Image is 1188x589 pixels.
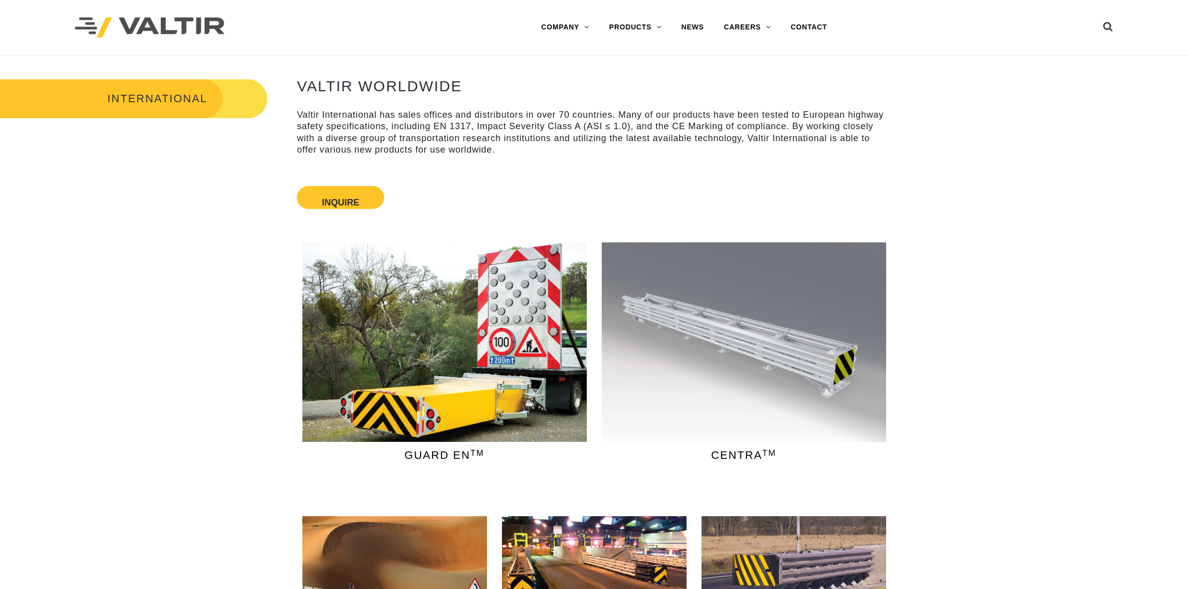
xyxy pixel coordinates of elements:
[781,17,837,37] a: CONTACT
[714,17,781,37] a: CAREERS
[711,449,776,461] span: CENTRA
[322,198,359,200] button: Inquire
[471,448,484,457] sup: TM
[75,17,225,38] img: Valtir
[405,449,484,461] span: GUARD EN
[672,17,714,37] a: NEWS
[602,442,886,476] a: CENTRATM
[599,17,672,37] a: PRODUCTS
[297,109,891,156] p: Valtir International has sales offices and distributors in over 70 countries. Many of our product...
[762,448,776,457] sup: TM
[297,78,891,94] h2: VALTIR WORLDWIDE
[531,17,599,37] a: COMPANY
[405,449,484,461] a: GUARD ENTM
